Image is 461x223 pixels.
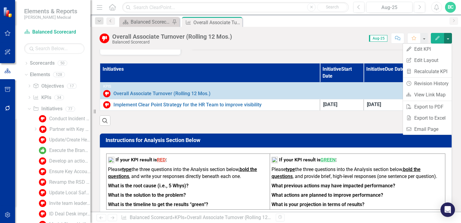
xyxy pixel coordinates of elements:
a: Balanced Scorecard [130,215,172,220]
p: Please the three questions into the Analysis section below, , and write your responses directly b... [108,166,268,181]
td: Double-Click to Edit Right Click for Context Menu [100,99,320,111]
img: Below Target [39,200,46,207]
div: Revamp the RSD top 10 account review process by 4/30 [49,179,91,185]
div: 34 [54,95,64,100]
a: KPIs [33,94,51,101]
td: To enrich screen reader interactions, please activate Accessibility in Grammarly extension settings [270,154,445,210]
div: Open Intercom Messenger [440,202,455,217]
img: Below Target [103,90,110,97]
a: Revision History [403,78,452,89]
a: Balanced Scorecard Welcome Page [121,18,170,26]
a: Balanced Scorecard [24,29,84,36]
div: Overall Associate Turnover (Rolling 12 Mos.) [112,33,232,40]
button: BC [445,2,456,13]
img: On or Above Target [39,147,46,154]
strong: What is the timeline to get the results “green”? [108,202,208,207]
a: Implement Clear Point Strategy for the HR Team to improve visibility [113,102,317,108]
div: Update Local Safety Committee Policy to Improve Alignment & Performance [49,190,91,196]
span: GREEN [320,157,335,163]
img: ClearPoint Strategy [3,7,14,17]
a: Email Page [403,124,452,135]
div: Balanced Scorecard [112,40,232,44]
div: 77 [65,106,75,111]
a: Export to PDF [403,101,452,112]
strong: type [286,166,295,172]
strong: What previous actions may have impacted performance? [272,183,395,189]
strong: What is the solution to the problem? [108,192,186,198]
img: Below Target [103,101,110,108]
a: Conduct Incident Response Training for All Managers & Ensure all sites have CPR/AED Training [37,114,91,124]
td: Double-Click to Edit [364,99,408,111]
img: Below Target [39,126,46,133]
div: 17 [67,83,77,89]
img: mceclip1%20v16.png [272,157,278,163]
span: [DATE] [323,102,337,107]
div: Execute the Brand Promise action plan and implement in market [49,148,91,153]
img: Below Target [39,189,46,196]
button: Search [317,3,347,11]
div: Aug-25 [368,4,410,11]
a: Revamp the RSD top 10 account review process by 4/30 [37,177,91,187]
a: Update/Create Health System Org Charts/Map Overviews for All Health Systems [37,135,91,145]
a: Partner with Key Accounts to qualify UPMC & Allegheny Health in [GEOGRAPHIC_DATA] [38,124,91,134]
strong: What is the root cause (i.e., 5 Whys)? [108,183,189,189]
img: Below Target [39,115,46,122]
div: » » [121,214,271,221]
button: Aug-25 [366,2,412,13]
a: Ensure Key Account Teaming is working with Qtrly Account Reviews, Monthly Check-In's [37,167,91,176]
input: Search Below... [24,43,84,54]
div: Partner with Key Accounts to qualify UPMC & Allegheny Health in [GEOGRAPHIC_DATA] [49,127,91,132]
td: To enrich screen reader interactions, please activate Accessibility in Grammarly extension settings [107,154,270,210]
a: Export to Excel [403,112,452,124]
a: Scorecards [30,60,55,67]
a: Invite team leaders who exceed [PERSON_NAME]/PVIR standards to develop a Safety Action Plan [37,199,91,208]
div: 128 [53,72,65,77]
h3: Instructions for Analysis Section Below [106,137,448,143]
a: Overall Associate Turnover (Rolling 12 Mos.) [113,91,448,96]
a: Edit Layout [403,55,452,66]
img: Below Target [39,179,46,186]
span: RED [157,157,166,163]
span: [DATE] [367,102,381,107]
a: KPIs [175,215,184,220]
strong: What is your projection in terms of results? [272,202,364,207]
p: Please the three questions into the Analysis section below, , and provide brief, high-level respo... [272,166,444,181]
a: View Link Map [403,89,452,100]
div: ID Deal Desk improvements to remove friction w/ICs (while sustaining healthy tension) [49,211,91,217]
div: Balanced Scorecard Welcome Page [131,18,170,26]
span: Elements & Reports [24,8,77,15]
span: Aug-25 [369,35,387,42]
img: Below Target [100,34,109,43]
div: Invite team leaders who exceed [PERSON_NAME]/PVIR standards to develop a Safety Action Plan [49,201,91,206]
div: Ensure Key Account Teaming is working with Qtrly Account Reviews, Monthly Check-In's [49,169,91,174]
strong: If your KPI result is : [116,157,167,163]
img: Below Target [39,168,46,175]
div: Conduct Incident Response Training for All Managers & Ensure all sites have CPR/AED Training [49,116,91,121]
a: Update Local Safety Committee Policy to Improve Alignment & Performance [37,188,91,198]
div: KPIs [103,84,448,89]
div: Overall Associate Turnover (Rolling 12 Mos.) [193,19,241,26]
div: Update/Create Health System Org Charts/Map Overviews for All Health Systems [49,137,91,143]
div: Develop an action plan & timeline for the product, pricing, & new/existing account data-integrati... [49,158,91,164]
a: Recalculate KPI [403,66,452,77]
div: Overall Associate Turnover (Rolling 12 Mos.) [187,215,281,220]
span: Search [326,5,339,9]
input: Search ClearPoint... [122,2,349,13]
small: [PERSON_NAME] Medical [24,15,77,20]
img: Below Target [39,210,46,218]
strong: What actions are planned to improve performance? [272,192,383,198]
strong: type [122,166,132,172]
a: Edit KPI [403,44,452,55]
td: Double-Click to Edit [320,99,364,111]
img: Below Target [39,136,46,144]
img: Below Target [39,157,46,165]
a: Execute the Brand Promise action plan and implement in market [37,146,91,155]
strong: If your KPI result is : [279,157,337,163]
div: 50 [58,61,67,66]
a: Develop an action plan & timeline for the product, pricing, & new/existing account data-integrati... [37,156,91,166]
a: Objectives [33,83,64,90]
a: Elements [30,71,50,78]
img: mceclip2%20v12.png [108,157,114,163]
a: Initiatives [33,105,62,112]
